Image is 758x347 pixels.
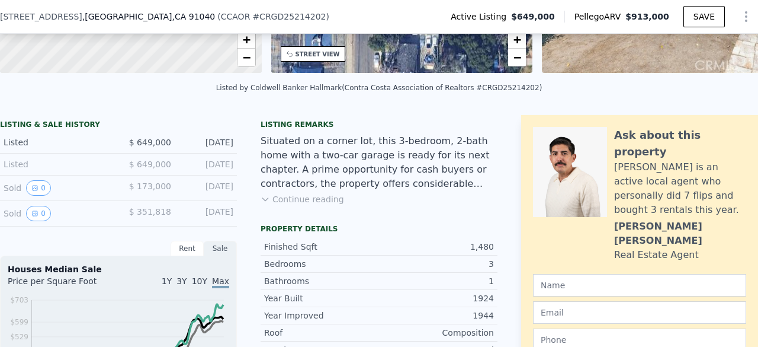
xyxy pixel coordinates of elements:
div: [DATE] [181,158,233,170]
span: − [513,50,521,65]
div: [PERSON_NAME] is an active local agent who personally did 7 flips and bought 3 rentals this year. [614,160,746,217]
span: 1Y [162,276,172,286]
span: Max [212,276,229,288]
div: 1 [379,275,494,287]
div: Property details [261,224,497,234]
a: Zoom out [237,49,255,66]
button: View historical data [26,206,51,221]
div: Rent [171,241,204,256]
div: 3 [379,258,494,270]
div: 1,480 [379,241,494,253]
a: Zoom in [508,31,526,49]
div: ( ) [217,11,329,23]
span: $ 649,000 [129,160,171,169]
a: Zoom in [237,31,255,49]
div: Year Improved [264,310,379,321]
div: 1944 [379,310,494,321]
span: , [GEOGRAPHIC_DATA] [82,11,215,23]
span: $913,000 [625,12,669,21]
span: Pellego ARV [574,11,626,23]
div: Finished Sqft [264,241,379,253]
input: Name [533,274,746,297]
button: Show Options [734,5,758,28]
div: Listing remarks [261,120,497,129]
div: Listed [4,158,109,170]
span: Active Listing [451,11,511,23]
tspan: $703 [10,296,28,304]
div: STREET VIEW [296,50,340,59]
span: − [242,50,250,65]
span: $ 649,000 [129,138,171,147]
span: 10Y [192,276,207,286]
span: + [513,32,521,47]
div: Composition [379,327,494,339]
span: $ 173,000 [129,182,171,191]
div: Sale [204,241,237,256]
span: 3Y [176,276,187,286]
span: , CA 91040 [172,12,215,21]
div: Real Estate Agent [614,248,699,262]
span: $649,000 [511,11,555,23]
tspan: $599 [10,318,28,326]
button: View historical data [26,180,51,196]
button: Continue reading [261,193,344,205]
div: Ask about this property [614,127,746,160]
a: Zoom out [508,49,526,66]
div: [DATE] [181,180,233,196]
div: Sold [4,180,109,196]
div: Listed [4,136,109,148]
span: CCAOR [221,12,250,21]
div: [DATE] [181,206,233,221]
div: Bedrooms [264,258,379,270]
span: $ 351,818 [129,207,171,217]
div: Listed by Coldwell Banker Hallmark (Contra Costa Association of Realtors #CRGD25214202) [216,84,542,92]
div: 1924 [379,292,494,304]
div: Year Built [264,292,379,304]
span: + [242,32,250,47]
div: [PERSON_NAME] [PERSON_NAME] [614,219,746,248]
div: Bathrooms [264,275,379,287]
button: SAVE [683,6,725,27]
tspan: $529 [10,333,28,341]
div: [DATE] [181,136,233,148]
div: Roof [264,327,379,339]
div: Houses Median Sale [8,263,229,275]
div: Situated on a corner lot, this 3-bedroom, 2-bath home with a two-car garage is ready for its next... [261,134,497,191]
div: Sold [4,206,109,221]
span: # CRGD25214202 [252,12,326,21]
input: Email [533,301,746,324]
div: Price per Square Foot [8,275,118,294]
